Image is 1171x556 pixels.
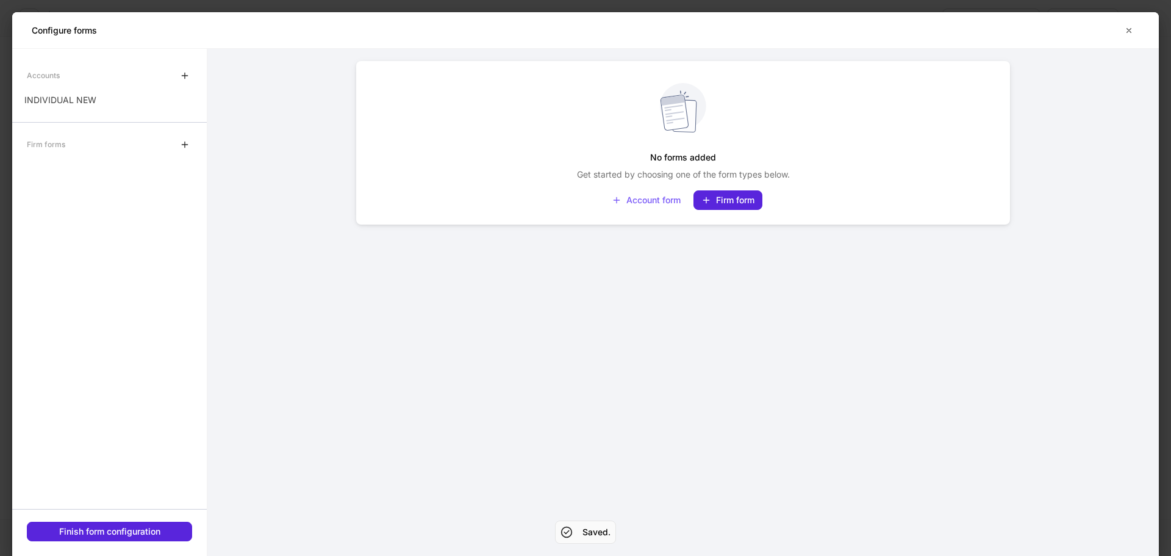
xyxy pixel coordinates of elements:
[693,190,762,210] button: Firm form
[27,65,60,86] div: Accounts
[27,134,65,155] div: Firm forms
[650,146,716,168] h5: No forms added
[24,94,96,106] p: INDIVIDUAL NEW
[59,527,160,536] div: Finish form configuration
[27,522,192,541] button: Finish form configuration
[32,24,97,37] h5: Configure forms
[582,526,611,538] h5: Saved.
[604,190,689,210] button: Account form
[577,168,790,181] p: Get started by choosing one of the form types below.
[701,195,754,205] div: Firm form
[12,88,207,112] a: INDIVIDUAL NEW
[612,195,681,205] div: Account form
